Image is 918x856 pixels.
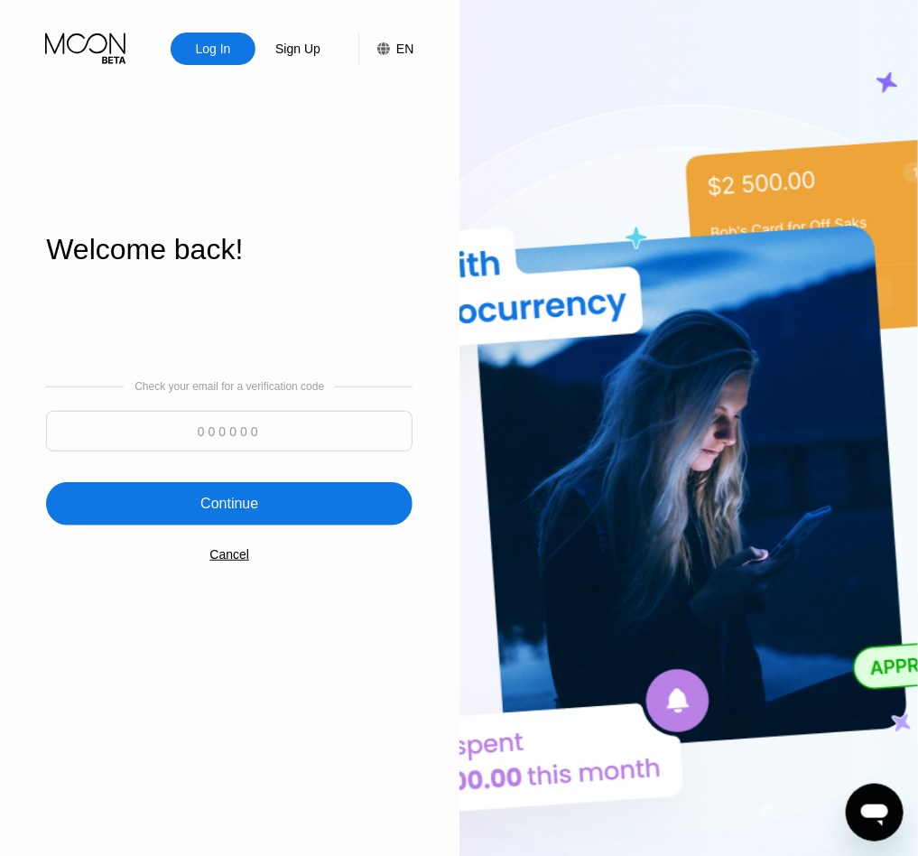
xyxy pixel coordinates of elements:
div: EN [358,33,413,65]
div: Check your email for a verification code [134,380,324,393]
div: EN [396,42,413,56]
div: Sign Up [255,33,340,65]
div: Sign Up [274,40,322,58]
div: Welcome back! [46,233,413,266]
div: Continue [200,495,258,513]
input: 000000 [46,411,413,451]
div: Continue [46,482,413,526]
div: Log In [171,33,255,65]
div: Cancel [209,547,249,562]
div: Log In [194,40,233,58]
iframe: Button to launch messaging window [846,784,904,842]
